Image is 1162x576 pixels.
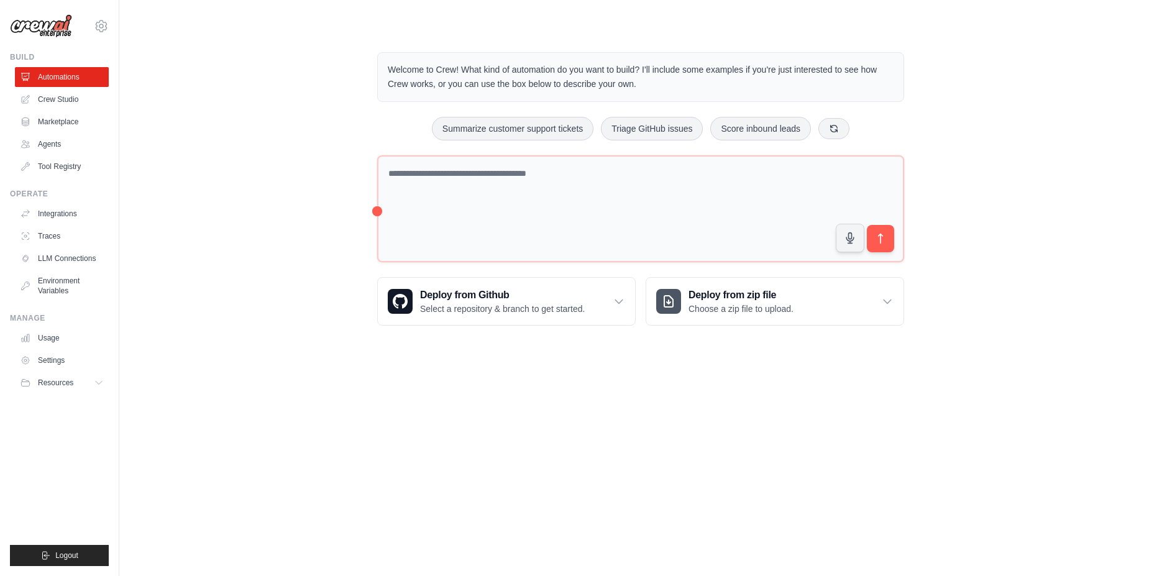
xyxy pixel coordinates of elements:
p: Select a repository & branch to get started. [420,303,585,315]
a: Traces [15,226,109,246]
a: Agents [15,134,109,154]
span: Resources [38,378,73,388]
a: LLM Connections [15,249,109,268]
a: Automations [15,67,109,87]
img: Logo [10,14,72,38]
a: Marketplace [15,112,109,132]
span: Logout [55,551,78,560]
div: Build [10,52,109,62]
button: Triage GitHub issues [601,117,703,140]
button: Resources [15,373,109,393]
button: Score inbound leads [710,117,811,140]
a: Integrations [15,204,109,224]
h3: Deploy from zip file [689,288,794,303]
a: Usage [15,328,109,348]
a: Environment Variables [15,271,109,301]
p: Welcome to Crew! What kind of automation do you want to build? I'll include some examples if you'... [388,63,894,91]
p: Choose a zip file to upload. [689,303,794,315]
button: Logout [10,545,109,566]
div: Manage [10,313,109,323]
div: Operate [10,189,109,199]
div: Widget de chat [1100,516,1162,576]
iframe: Chat Widget [1100,516,1162,576]
button: Summarize customer support tickets [432,117,593,140]
a: Settings [15,350,109,370]
a: Crew Studio [15,89,109,109]
a: Tool Registry [15,157,109,176]
h3: Deploy from Github [420,288,585,303]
